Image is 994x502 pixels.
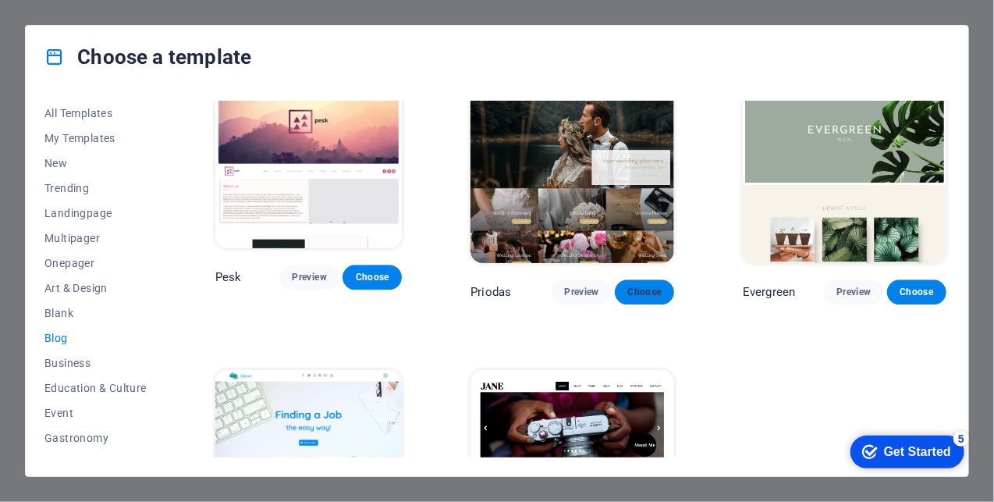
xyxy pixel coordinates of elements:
button: Business [44,351,147,376]
span: Landingpage [44,207,147,219]
button: Preview [824,279,883,304]
button: Health [44,450,147,475]
span: Trending [44,182,147,194]
span: My Templates [44,132,147,144]
div: Get Started 5 items remaining, 0% complete [12,8,126,41]
span: Blank [44,307,147,319]
button: Blog [44,326,147,351]
button: Art & Design [44,276,147,301]
p: Pesk [215,269,242,285]
span: All Templates [44,107,147,119]
button: Event [44,401,147,425]
span: Choose [355,271,389,283]
button: Choose [887,279,946,304]
button: Onepager [44,251,147,276]
button: Multipager [44,226,147,251]
img: Evergreen [743,76,946,263]
span: Business [44,357,147,369]
button: Choose [343,265,402,290]
button: My Templates [44,126,147,151]
span: Preview [836,286,871,298]
button: Preview [552,279,611,304]
h4: Choose a template [44,45,251,69]
button: Preview [280,265,339,290]
button: Trending [44,176,147,201]
div: 5 [115,3,131,19]
span: Choose [900,286,934,298]
span: New [44,157,147,169]
button: Choose [615,279,674,304]
img: Pesk [215,76,403,248]
span: Multipager [44,232,147,244]
span: Event [44,407,147,419]
button: Blank [44,301,147,326]
button: Education & Culture [44,376,147,401]
span: Health [44,457,147,469]
p: Priodas [470,284,511,300]
button: Gastronomy [44,425,147,450]
span: Preview [564,286,598,298]
span: Blog [44,332,147,344]
button: Landingpage [44,201,147,226]
button: All Templates [44,101,147,126]
span: Preview [293,271,327,283]
span: Art & Design [44,282,147,294]
p: Evergreen [743,284,795,300]
button: New [44,151,147,176]
span: Education & Culture [44,382,147,394]
img: Priodas [470,76,674,263]
span: Onepager [44,257,147,269]
span: Gastronomy [44,432,147,444]
span: Choose [627,286,662,298]
div: Get Started [46,17,113,31]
